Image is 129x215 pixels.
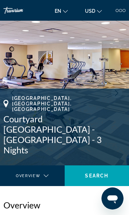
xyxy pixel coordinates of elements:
[51,6,71,16] button: Change language
[85,8,95,14] span: USD
[85,173,108,178] span: Search
[3,114,126,155] h1: Courtyard [GEOGRAPHIC_DATA] - [GEOGRAPHIC_DATA] - 3 Nights
[101,187,123,209] iframe: Button to launch messaging window
[3,200,126,210] h2: Overview
[111,88,122,99] button: Next image
[55,8,61,14] span: en
[82,6,105,16] button: Change currency
[12,95,126,112] span: [GEOGRAPHIC_DATA], [GEOGRAPHIC_DATA], [GEOGRAPHIC_DATA]
[7,88,18,99] button: Previous image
